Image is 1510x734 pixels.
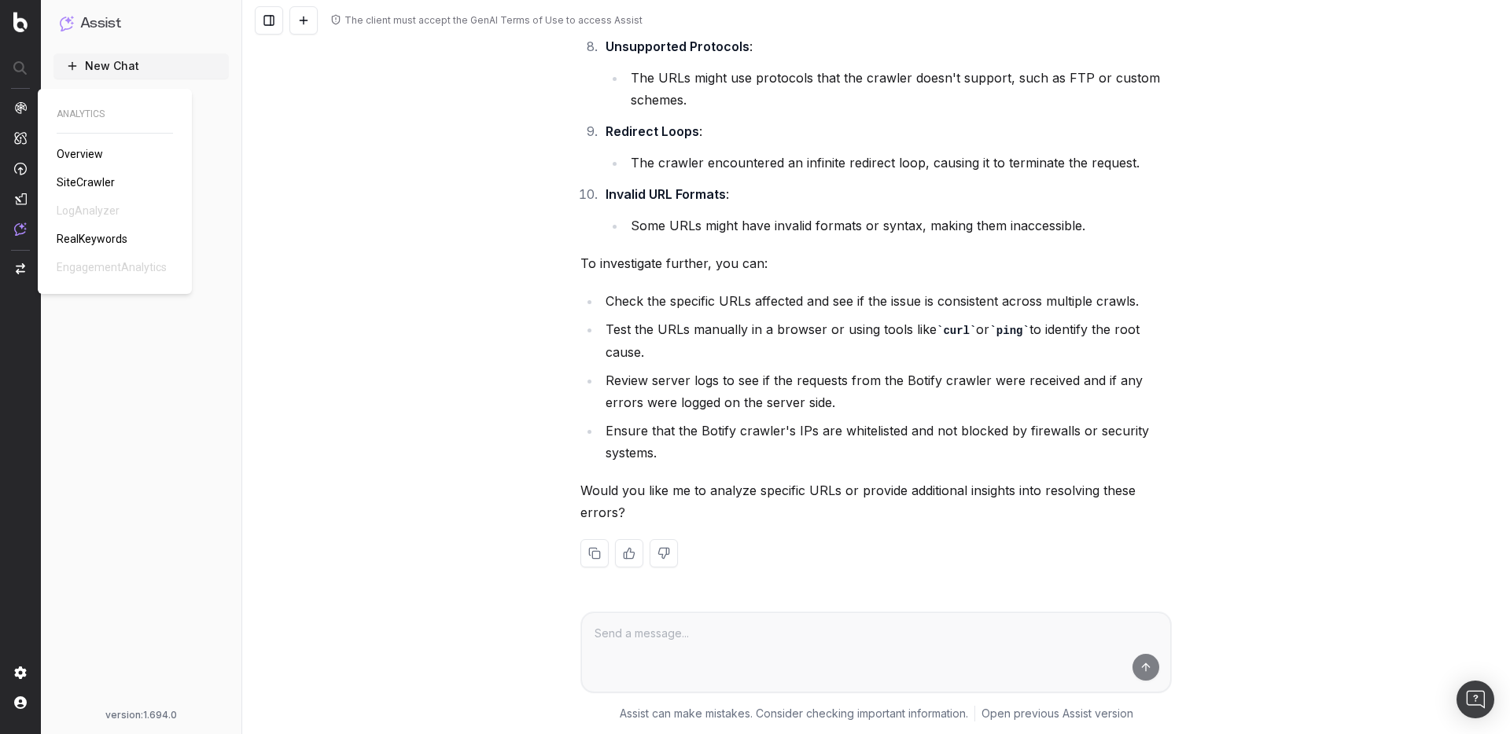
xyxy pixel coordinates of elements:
[57,231,134,247] a: RealKeywords
[14,222,27,236] img: Assist
[60,709,223,721] div: version: 1.694.0
[601,369,1172,413] li: Review server logs to see if the requests from the Botify crawler were received and if any errors...
[14,101,27,114] img: Analytics
[606,39,749,54] strong: Unsupported Protocols
[14,131,27,145] img: Intelligence
[606,123,699,139] strong: Redirect Loops
[16,263,25,274] img: Switch project
[601,290,1172,312] li: Check the specific URLs affected and see if the issue is consistent across multiple crawls.
[601,318,1172,363] li: Test the URLs manually in a browser or using tools like or to identify the root cause.
[53,85,229,110] a: How to use Assist
[601,420,1172,464] li: Ensure that the Botify crawler's IPs are whitelisted and not blocked by firewalls or security sys...
[60,13,223,35] button: Assist
[60,16,74,31] img: Assist
[981,706,1133,721] a: Open previous Assist version
[580,479,1172,523] p: Would you like me to analyze specific URLs or provide additional insights into resolving these er...
[14,193,27,205] img: Studio
[14,666,27,679] img: Setting
[626,67,1172,111] li: The URLs might use protocols that the crawler doesn't support, such as FTP or custom schemes.
[601,35,1172,111] li: :
[620,706,968,721] p: Assist can make mistakes. Consider checking important information.
[626,215,1172,237] li: Some URLs might have invalid formats or syntax, making them inaccessible.
[57,174,121,190] a: SiteCrawler
[14,696,27,709] img: My account
[601,183,1172,237] li: :
[57,148,103,160] span: Overview
[989,325,1029,337] code: ping
[13,12,28,32] img: Botify logo
[580,252,1172,274] p: To investigate further, you can:
[344,14,643,27] div: The client must accept the GenAI Terms of Use to access Assist
[53,53,229,79] button: New Chat
[57,233,127,245] span: RealKeywords
[57,176,115,189] span: SiteCrawler
[80,13,121,35] h1: Assist
[14,162,27,175] img: Activation
[57,108,173,120] span: ANALYTICS
[601,120,1172,174] li: :
[1457,681,1494,718] div: Open Intercom Messenger
[57,146,109,162] a: Overview
[937,325,976,337] code: curl
[626,152,1172,174] li: The crawler encountered an infinite redirect loop, causing it to terminate the request.
[606,186,726,202] strong: Invalid URL Formats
